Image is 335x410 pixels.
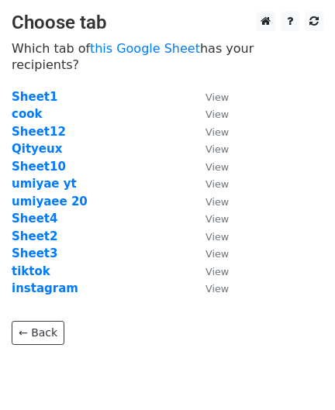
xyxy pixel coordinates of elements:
[190,142,229,156] a: View
[205,283,229,295] small: View
[90,41,200,56] a: this Google Sheet
[12,195,88,208] a: umiyaee 20
[205,161,229,173] small: View
[205,126,229,138] small: View
[12,107,42,121] a: cook
[205,231,229,243] small: View
[205,196,229,208] small: View
[12,90,57,104] a: Sheet1
[190,281,229,295] a: View
[12,160,66,174] a: Sheet10
[12,229,57,243] a: Sheet2
[205,248,229,260] small: View
[12,246,57,260] a: Sheet3
[12,177,77,191] a: umiyae yt
[190,125,229,139] a: View
[190,160,229,174] a: View
[190,177,229,191] a: View
[12,12,323,34] h3: Choose tab
[12,125,66,139] a: Sheet12
[12,264,50,278] a: tiktok
[190,107,229,121] a: View
[12,212,57,226] a: Sheet4
[190,90,229,104] a: View
[190,212,229,226] a: View
[205,178,229,190] small: View
[205,91,229,103] small: View
[12,281,78,295] a: instagram
[12,142,62,156] a: Qityeux
[190,229,229,243] a: View
[190,264,229,278] a: View
[205,109,229,120] small: View
[205,143,229,155] small: View
[12,40,323,73] p: Which tab of has your recipients?
[190,195,229,208] a: View
[12,321,64,345] a: ← Back
[190,246,229,260] a: View
[257,336,335,410] iframe: Chat Widget
[205,266,229,277] small: View
[205,213,229,225] small: View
